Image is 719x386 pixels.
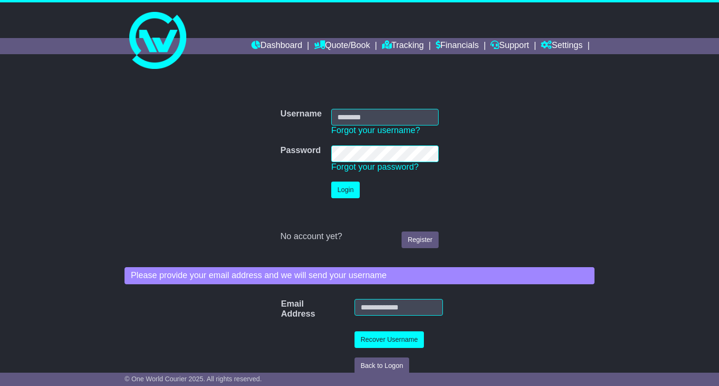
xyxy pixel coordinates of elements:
[251,38,302,54] a: Dashboard
[382,38,424,54] a: Tracking
[490,38,529,54] a: Support
[280,145,321,156] label: Password
[331,182,360,198] button: Login
[280,232,439,242] div: No account yet?
[402,232,439,248] a: Register
[355,331,424,348] button: Recover Username
[355,357,410,374] button: Back to Logon
[331,162,419,172] a: Forgot your password?
[331,125,420,135] a: Forgot your username?
[314,38,370,54] a: Quote/Book
[280,109,322,119] label: Username
[276,299,293,319] label: Email Address
[436,38,479,54] a: Financials
[125,267,594,284] div: Please provide your email address and we will send your username
[541,38,583,54] a: Settings
[125,375,262,383] span: © One World Courier 2025. All rights reserved.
